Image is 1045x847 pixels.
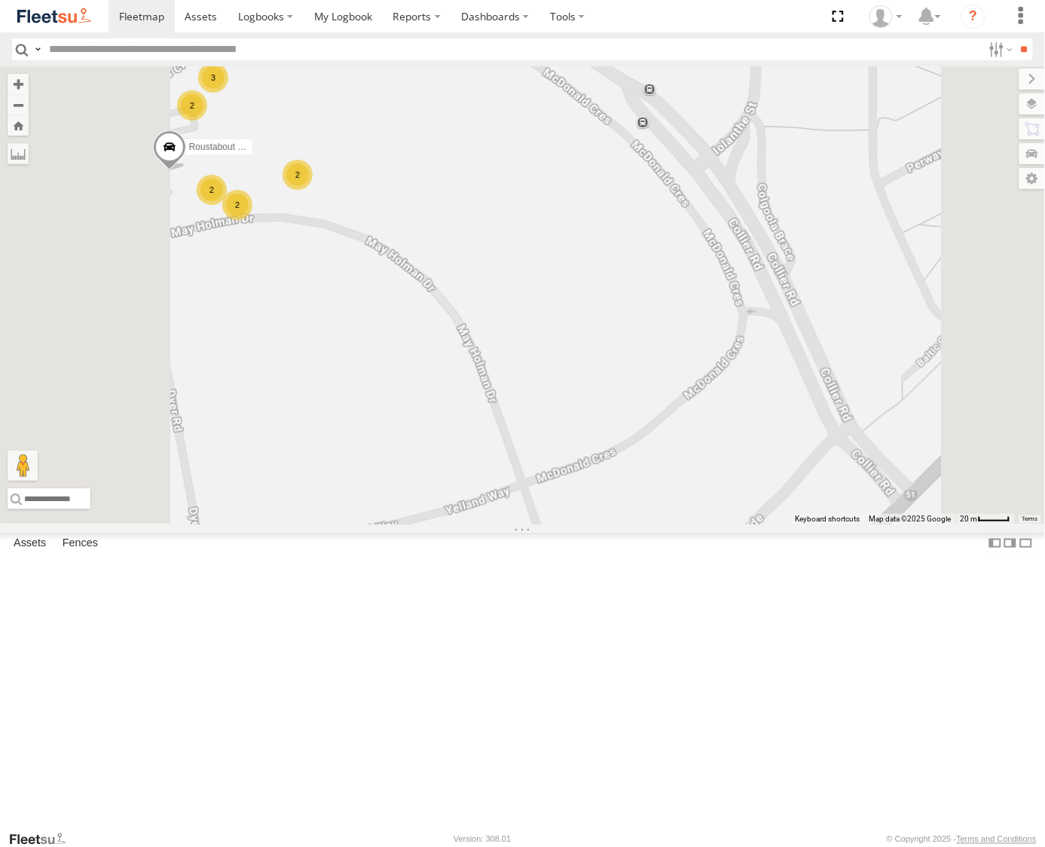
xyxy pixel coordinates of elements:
[454,835,511,844] div: Version: 308.01
[956,514,1015,524] button: Map scale: 20 m per 39 pixels
[796,514,860,524] button: Keyboard shortcuts
[864,5,908,28] div: AJ Wessels
[983,38,1016,60] label: Search Filter Options
[197,175,227,205] div: 2
[283,160,313,190] div: 2
[887,835,1037,844] div: © Copyright 2025 -
[1019,533,1034,555] label: Hide Summary Table
[1003,533,1018,555] label: Dock Summary Table to the Right
[8,143,29,164] label: Measure
[869,515,952,523] span: Map data ©2025 Google
[957,835,1037,844] a: Terms and Conditions
[8,115,29,136] button: Zoom Home
[177,90,207,121] div: 2
[198,63,228,93] div: 3
[961,515,978,523] span: 20 m
[961,5,985,29] i: ?
[222,190,252,220] div: 2
[8,94,29,115] button: Zoom out
[1019,168,1045,189] label: Map Settings
[32,38,44,60] label: Search Query
[988,533,1003,555] label: Dock Summary Table to the Left
[1022,516,1038,522] a: Terms (opens in new tab)
[8,74,29,94] button: Zoom in
[6,533,53,554] label: Assets
[55,533,105,554] label: Fences
[8,832,78,847] a: Visit our Website
[188,142,277,153] span: Roustabout - 1IKE578
[15,6,93,26] img: fleetsu-logo-horizontal.svg
[8,451,38,481] button: Drag Pegman onto the map to open Street View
